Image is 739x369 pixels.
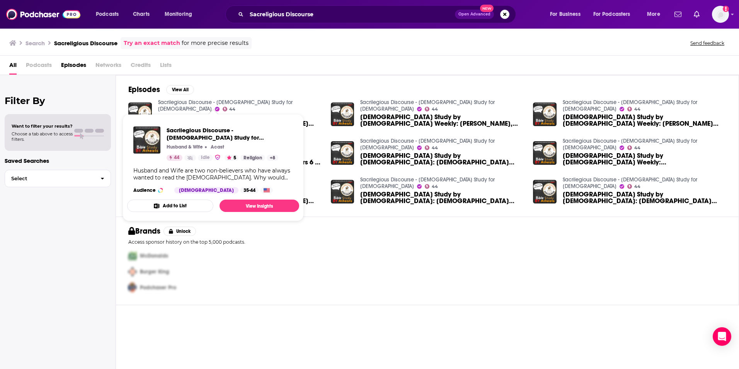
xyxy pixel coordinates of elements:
[331,141,354,165] img: Bible Study by Atheists: Ezekiel Chapters 31 - 35 plus Q&A
[223,107,236,111] a: 44
[128,102,152,126] img: Bible Study by Atheists Weekly: Daniel Chapters 1 - 5 plus Q&A and Patreon Teaser
[712,6,729,23] img: User Profile
[563,152,726,166] span: [DEMOGRAPHIC_DATA] Study by [DEMOGRAPHIC_DATA] Weekly: [DEMOGRAPHIC_DATA] Chapters 36 - 40 plus Q...
[563,191,726,204] span: [DEMOGRAPHIC_DATA] Study by [DEMOGRAPHIC_DATA]: [DEMOGRAPHIC_DATA] Chapters 11 - 15 plus Q&A and ...
[166,85,194,94] button: View All
[360,138,495,151] a: Sacrilegious Discourse - Bible Study for Atheists
[723,6,729,12] svg: Add a profile image
[360,99,495,112] a: Sacrilegious Discourse - Bible Study for Atheists
[215,154,221,161] img: verified Badge
[95,59,121,75] span: Networks
[5,170,111,187] button: Select
[5,157,111,164] p: Saved Searches
[167,126,293,141] a: Sacrilegious Discourse - Bible Study for Atheists
[12,123,73,129] span: Want to filter your results?
[593,9,630,20] span: For Podcasters
[124,39,180,48] a: Try an exact match
[458,12,490,16] span: Open Advanced
[174,154,179,162] span: 44
[229,108,235,111] span: 44
[140,268,169,275] span: Burger King
[167,155,182,161] a: 44
[233,5,523,23] div: Search podcasts, credits, & more...
[125,280,140,296] img: Third Pro Logo
[533,180,557,203] img: Bible Study by Atheists: Ezekiel Chapters 11 - 15 plus Q&A and Patreon Teaser
[360,191,524,204] span: [DEMOGRAPHIC_DATA] Study by [DEMOGRAPHIC_DATA]: [DEMOGRAPHIC_DATA] Chapters 26 - 30 plus Q&A
[165,9,192,20] span: Monitoring
[54,39,117,47] h3: Sacreligious Discourse
[688,40,727,46] button: Send feedback
[5,95,111,106] h2: Filter By
[182,39,249,48] span: for more precise results
[247,8,455,20] input: Search podcasts, credits, & more...
[26,39,45,47] h3: Search
[133,126,160,154] img: Sacrilegious Discourse - Bible Study for Atheists
[159,8,202,20] button: open menu
[360,114,524,127] a: Bible Study by Atheists Weekly: Daniel Apocrypha, Wrap up, Contradictions and Book Club
[671,8,685,21] a: Show notifications dropdown
[533,102,557,126] img: Bible Study by Atheists Weekly: Daniel Chapters 6 - 10 plus Q&A and Patreon Teaser
[455,10,494,19] button: Open AdvancedNew
[480,5,494,12] span: New
[533,141,557,165] img: Bible Study by Atheists Weekly: Ezekiel Chapters 36 - 40 plus Q&A and Patreon Teaser
[627,107,640,111] a: 44
[158,99,293,112] a: Sacrilegious Discourse - Bible Study for Atheists
[61,59,86,75] a: Episodes
[128,8,154,20] a: Charts
[240,187,259,193] div: 35-44
[6,7,80,22] img: Podchaser - Follow, Share and Rate Podcasts
[550,9,581,20] span: For Business
[588,8,642,20] button: open menu
[133,187,168,193] h3: Audience
[432,146,438,150] span: 44
[125,248,140,264] img: First Pro Logo
[127,200,213,212] button: Add to List
[128,85,194,94] a: EpisodesView All
[9,59,17,75] a: All
[563,114,726,127] a: Bible Study by Atheists Weekly: Daniel Chapters 6 - 10 plus Q&A and Patreon Teaser
[563,191,726,204] a: Bible Study by Atheists: Ezekiel Chapters 11 - 15 plus Q&A and Patreon Teaser
[167,126,259,149] span: Sacrilegious Discourse - [DEMOGRAPHIC_DATA] Study for [DEMOGRAPHIC_DATA]
[267,155,278,161] a: +8
[360,176,495,190] a: Sacrilegious Discourse - Bible Study for Atheists
[563,138,697,151] a: Sacrilegious Discourse - Bible Study for Atheists
[5,176,94,181] span: Select
[634,185,640,188] span: 44
[128,85,160,94] h2: Episodes
[712,6,729,23] span: Logged in as smacnaughton
[12,131,73,142] span: Choose a tab above to access filters.
[90,8,129,20] button: open menu
[133,9,150,20] span: Charts
[563,152,726,166] a: Bible Study by Atheists Weekly: Ezekiel Chapters 36 - 40 plus Q&A and Patreon Teaser
[209,144,224,150] a: AcastAcast
[163,227,196,236] button: Unlock
[198,155,213,161] a: Idle
[140,284,176,291] span: Podchaser Pro
[432,185,438,188] span: 44
[26,59,52,75] span: Podcasts
[432,108,438,111] span: 44
[174,187,238,193] div: [DEMOGRAPHIC_DATA]
[360,114,524,127] span: [DEMOGRAPHIC_DATA] Study by [DEMOGRAPHIC_DATA] Weekly: [PERSON_NAME], Wrap up, Contradictions and...
[131,59,151,75] span: Credits
[545,8,590,20] button: open menu
[425,184,438,189] a: 44
[627,184,640,189] a: 44
[425,145,438,150] a: 44
[211,144,224,150] p: Acast
[360,152,524,166] a: Bible Study by Atheists: Ezekiel Chapters 31 - 35 plus Q&A
[627,145,640,150] a: 44
[331,180,354,203] img: Bible Study by Atheists: Ezekiel Chapters 26 - 30 plus Q&A
[160,59,172,75] span: Lists
[128,226,160,236] h2: Brands
[140,253,168,259] span: McDonalds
